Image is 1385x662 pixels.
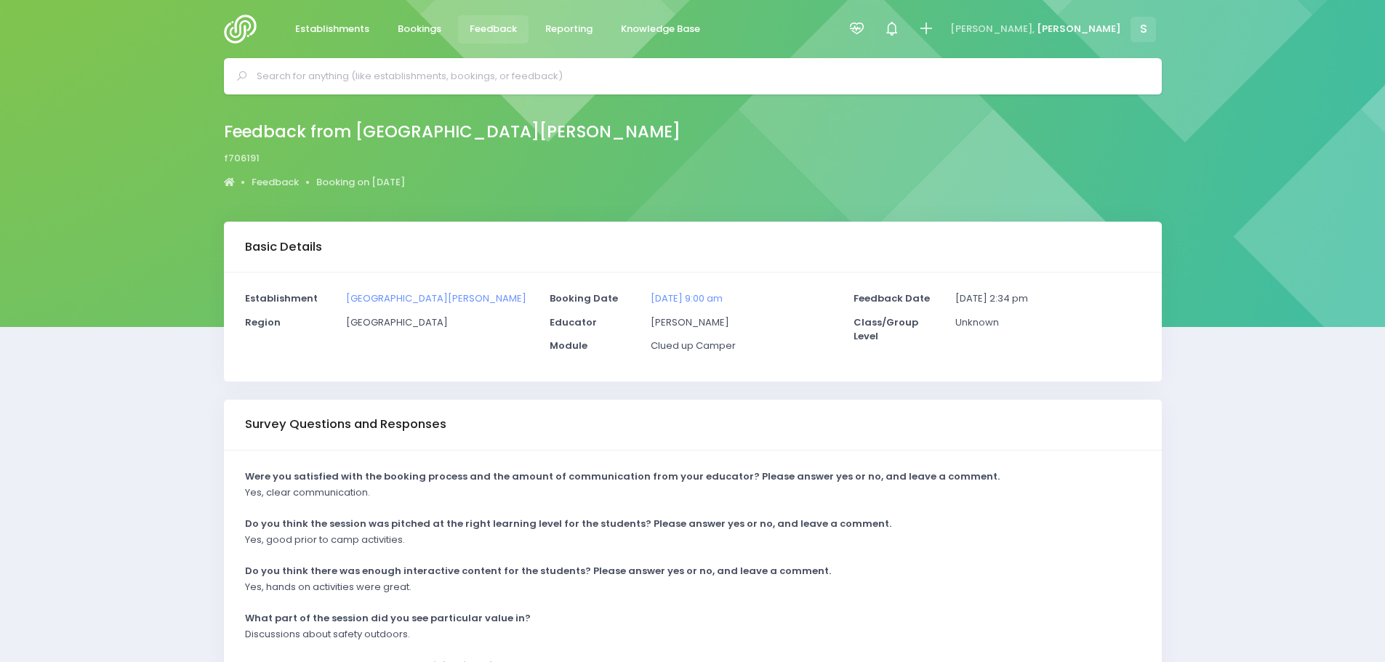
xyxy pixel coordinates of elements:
[621,22,700,36] span: Knowledge Base
[337,315,540,339] div: [GEOGRAPHIC_DATA]
[257,65,1141,87] input: Search for anything (like establishments, bookings, or feedback)
[245,564,831,578] strong: Do you think there was enough interactive content for the students? Please answer yes or no, and ...
[346,291,526,305] a: [GEOGRAPHIC_DATA][PERSON_NAME]
[245,627,410,642] p: Discussions about safety outdoors.
[245,580,412,594] p: Yes, hands on activities were great.
[224,151,260,166] span: f706191
[550,315,597,329] strong: Educator
[854,291,930,305] strong: Feedback Date
[1037,22,1121,36] span: [PERSON_NAME]
[651,315,835,330] p: [PERSON_NAME]
[386,15,454,44] a: Bookings
[550,291,618,305] strong: Booking Date
[245,291,318,305] strong: Establishment
[1131,17,1156,42] span: S
[224,122,681,142] h2: Feedback from [GEOGRAPHIC_DATA][PERSON_NAME]
[398,22,441,36] span: Bookings
[534,15,605,44] a: Reporting
[245,417,446,432] h3: Survey Questions and Responses
[316,175,405,190] a: Booking on [DATE]
[651,339,835,353] p: Clued up Camper
[245,533,405,547] p: Yes, good prior to camp activities.
[245,315,281,329] strong: Region
[950,22,1035,36] span: [PERSON_NAME],
[955,315,1140,330] p: Unknown
[224,15,265,44] img: Logo
[854,315,918,344] strong: Class/Group Level
[245,240,322,254] h3: Basic Details
[245,469,1000,483] strong: Were you satisfied with the booking process and the amount of communication from your educator? P...
[252,175,299,190] a: Feedback
[955,291,1140,306] p: [DATE] 2:34 pm
[550,339,587,352] strong: Module
[545,22,593,36] span: Reporting
[458,15,529,44] a: Feedback
[609,15,712,44] a: Knowledge Base
[651,291,723,305] a: [DATE] 9:00 am
[245,485,370,500] p: Yes, clear communication.
[245,611,531,625] strong: What part of the session did you see particular value in?
[284,15,382,44] a: Establishments
[295,22,369,36] span: Establishments
[470,22,517,36] span: Feedback
[245,517,891,530] strong: Do you think the session was pitched at the right learning level for the students? Please answer ...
